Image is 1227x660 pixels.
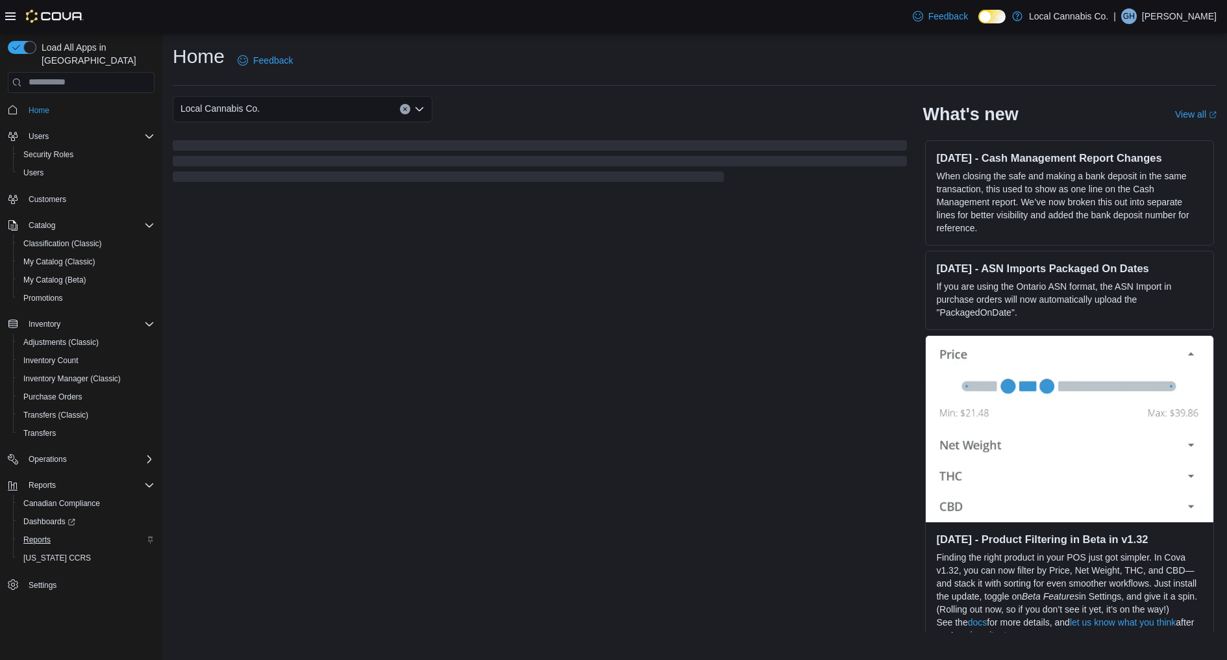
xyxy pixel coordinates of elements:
span: Users [29,131,49,142]
button: Classification (Classic) [13,235,160,253]
span: Home [23,102,155,118]
button: Transfers (Classic) [13,406,160,424]
a: View allExternal link [1175,109,1217,120]
span: Classification (Classic) [23,238,102,249]
p: | [1113,8,1116,24]
a: Customers [23,192,71,207]
a: Purchase Orders [18,389,88,405]
span: Reports [18,532,155,548]
span: GH [1123,8,1135,24]
span: Inventory [23,316,155,332]
span: Transfers [18,425,155,441]
span: Purchase Orders [23,392,82,402]
span: Inventory Count [23,355,79,366]
span: Users [23,168,43,178]
span: Inventory [29,319,60,329]
span: Transfers (Classic) [18,407,155,423]
button: My Catalog (Beta) [13,271,160,289]
button: Canadian Compliance [13,494,160,513]
h3: [DATE] - Cash Management Report Changes [936,151,1203,164]
button: [US_STATE] CCRS [13,549,160,567]
span: Customers [29,194,66,205]
a: Classification (Classic) [18,236,107,251]
a: Home [23,103,55,118]
button: Users [13,164,160,182]
span: Users [18,165,155,181]
a: Transfers (Classic) [18,407,93,423]
a: Dashboards [18,514,81,529]
span: Transfers (Classic) [23,410,88,420]
span: Dashboards [18,514,155,529]
button: Promotions [13,289,160,307]
span: Adjustments (Classic) [18,335,155,350]
span: Operations [29,454,67,464]
button: Transfers [13,424,160,442]
svg: External link [1209,111,1217,119]
button: Reports [13,531,160,549]
span: Customers [23,191,155,207]
span: My Catalog (Beta) [18,272,155,288]
img: Cova [26,10,84,23]
span: Settings [29,580,56,590]
a: Transfers [18,425,61,441]
p: [PERSON_NAME] [1142,8,1217,24]
span: Feedback [928,10,968,23]
span: Inventory Count [18,353,155,368]
button: Operations [23,451,72,467]
button: Customers [3,190,160,209]
a: Users [18,165,49,181]
span: Feedback [253,54,293,67]
p: Finding the right product in your POS just got simpler. In Cova v1.32, you can now filter by Pric... [936,551,1203,616]
p: When closing the safe and making a bank deposit in the same transaction, this used to show as one... [936,170,1203,235]
nav: Complex example [8,95,155,628]
button: Catalog [3,216,160,235]
a: Feedback [908,3,973,29]
button: My Catalog (Classic) [13,253,160,271]
p: See the for more details, and after you’ve given it a try. [936,616,1203,642]
h3: [DATE] - Product Filtering in Beta in v1.32 [936,533,1203,546]
a: Security Roles [18,147,79,162]
button: Inventory [23,316,66,332]
span: Classification (Classic) [18,236,155,251]
button: Inventory Manager (Classic) [13,370,160,388]
button: Security Roles [13,146,160,164]
span: Reports [23,535,51,545]
button: Home [3,101,160,120]
span: [US_STATE] CCRS [23,553,91,563]
h3: [DATE] - ASN Imports Packaged On Dates [936,262,1203,275]
span: Purchase Orders [18,389,155,405]
span: Local Cannabis Co. [180,101,260,116]
a: let us know what you think [1070,617,1176,628]
span: Transfers [23,428,56,438]
span: Washington CCRS [18,550,155,566]
span: Users [23,129,155,144]
span: Promotions [18,290,155,306]
span: Home [29,105,49,116]
a: Inventory Manager (Classic) [18,371,126,387]
button: Adjustments (Classic) [13,333,160,351]
a: Promotions [18,290,68,306]
span: Load All Apps in [GEOGRAPHIC_DATA] [36,41,155,67]
input: Dark Mode [978,10,1006,23]
button: Reports [23,477,61,493]
h2: What's new [923,104,1018,125]
span: Canadian Compliance [23,498,100,509]
span: Security Roles [18,147,155,162]
a: [US_STATE] CCRS [18,550,96,566]
h1: Home [173,44,225,70]
button: Purchase Orders [13,388,160,406]
a: My Catalog (Classic) [18,254,101,270]
span: Reports [23,477,155,493]
p: If you are using the Ontario ASN format, the ASN Import in purchase orders will now automatically... [936,280,1203,319]
span: Reports [29,480,56,490]
button: Inventory Count [13,351,160,370]
span: Settings [23,576,155,592]
a: Dashboards [13,513,160,531]
div: Gary Hehar [1121,8,1137,24]
button: Open list of options [414,104,425,114]
span: Canadian Compliance [18,496,155,511]
span: My Catalog (Classic) [18,254,155,270]
p: Local Cannabis Co. [1029,8,1108,24]
span: Catalog [29,220,55,231]
a: Adjustments (Classic) [18,335,104,350]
